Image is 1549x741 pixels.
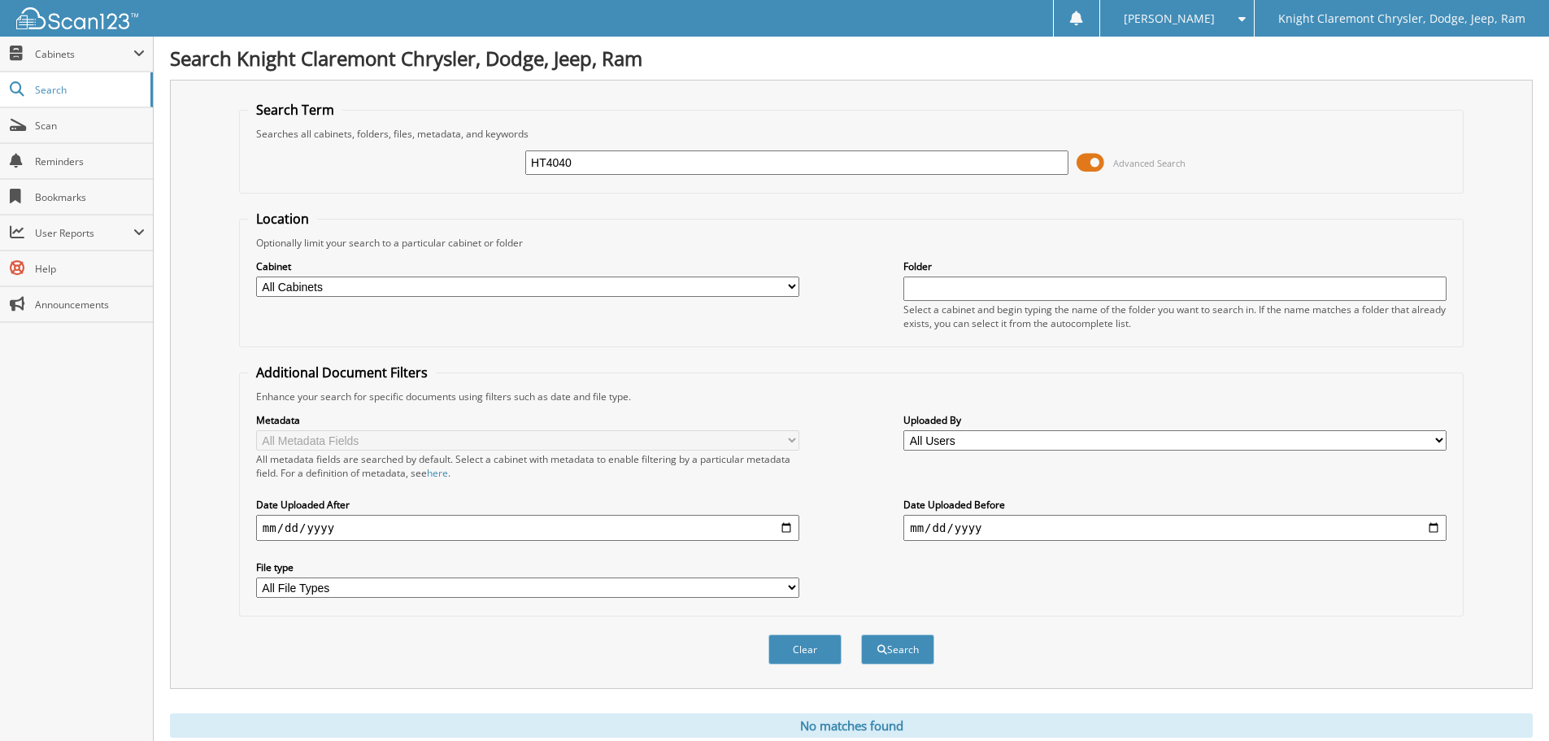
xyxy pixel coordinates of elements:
label: Folder [903,259,1447,273]
label: Date Uploaded After [256,498,799,512]
span: Cabinets [35,47,133,61]
legend: Additional Document Filters [248,364,436,381]
span: Help [35,262,145,276]
input: start [256,515,799,541]
span: User Reports [35,226,133,240]
div: No matches found [170,713,1533,738]
span: Reminders [35,155,145,168]
legend: Location [248,210,317,228]
label: Date Uploaded Before [903,498,1447,512]
button: Clear [768,634,842,665]
span: Scan [35,119,145,133]
input: end [903,515,1447,541]
label: Uploaded By [903,413,1447,427]
span: Knight Claremont Chrysler, Dodge, Jeep, Ram [1278,14,1525,24]
div: Optionally limit your search to a particular cabinet or folder [248,236,1455,250]
div: Enhance your search for specific documents using filters such as date and file type. [248,390,1455,403]
a: here [427,466,448,480]
div: All metadata fields are searched by default. Select a cabinet with metadata to enable filtering b... [256,452,799,480]
label: File type [256,560,799,574]
span: Search [35,83,142,97]
label: Metadata [256,413,799,427]
div: Select a cabinet and begin typing the name of the folder you want to search in. If the name match... [903,303,1447,330]
h1: Search Knight Claremont Chrysler, Dodge, Jeep, Ram [170,45,1533,72]
span: Advanced Search [1113,157,1186,169]
button: Search [861,634,934,665]
img: scan123-logo-white.svg [16,7,138,29]
span: [PERSON_NAME] [1124,14,1215,24]
span: Announcements [35,298,145,312]
div: Searches all cabinets, folders, files, metadata, and keywords [248,127,1455,141]
span: Bookmarks [35,190,145,204]
label: Cabinet [256,259,799,273]
legend: Search Term [248,101,342,119]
